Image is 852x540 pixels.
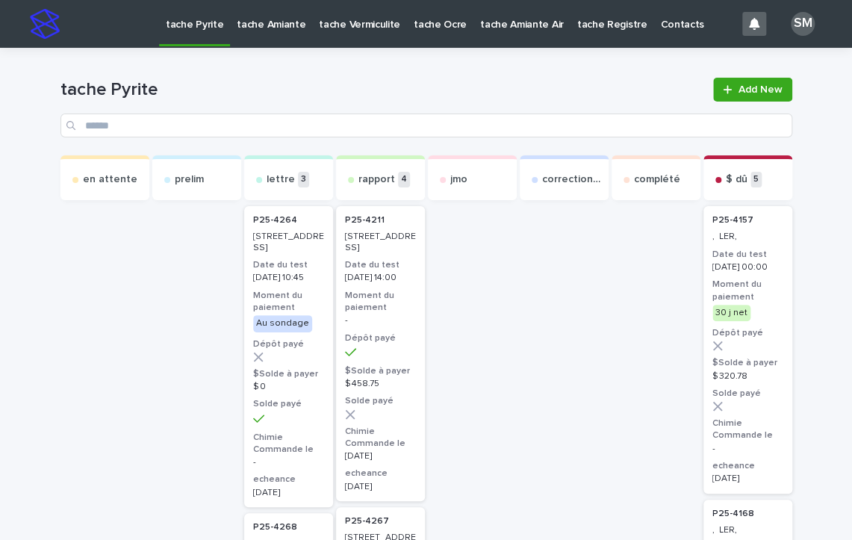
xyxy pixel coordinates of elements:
h1: tache Pyrite [60,79,705,101]
p: $ 458.75 [345,379,416,389]
p: [DATE] 14:00 [345,273,416,283]
img: stacker-logo-s-only.png [30,9,60,39]
p: 5 [750,172,762,187]
div: SM [791,12,815,36]
a: P25-4264 [STREET_ADDRESS]Date du test[DATE] 10:45Moment du paiementAu sondageDépôt payé$Solde à p... [244,206,333,507]
h3: Chimie Commande le [253,432,324,456]
h3: Solde payé [253,398,324,410]
p: prelim [175,173,204,186]
p: P25-4268 [253,522,297,533]
p: P25-4157 [712,215,753,226]
h3: Chimie Commande le [345,426,416,450]
p: [DATE] 00:00 [712,262,783,273]
p: rapport [358,173,395,186]
p: [DATE] 10:45 [253,273,324,283]
p: - [345,315,416,326]
p: correction exp [542,173,603,186]
h3: echeance [253,474,324,485]
h3: Moment du paiement [712,279,783,302]
h3: Moment du paiement [253,290,324,314]
a: Add New [713,78,792,102]
h3: echeance [345,468,416,480]
p: [DATE] [253,488,324,498]
h3: Solde payé [345,395,416,407]
h3: Dépôt payé [345,332,416,344]
h3: Date du test [345,259,416,271]
p: P25-4267 [345,516,389,527]
h3: Dépôt payé [712,327,783,339]
a: P25-4211 [STREET_ADDRESS]Date du test[DATE] 14:00Moment du paiement-Dépôt payé$Solde à payer$ 458... [336,206,425,501]
h3: Solde payé [712,388,783,400]
p: - [253,457,324,468]
p: $ 0 [253,382,324,392]
p: [STREET_ADDRESS] [345,232,416,253]
p: 3 [298,172,309,187]
h3: $Solde à payer [253,368,324,380]
div: 30 j net [712,305,750,321]
h3: Dépôt payé [253,338,324,350]
p: P25-4211 [345,215,385,226]
h3: Date du test [253,259,324,271]
p: [DATE] [345,451,416,462]
p: , LER, [712,232,783,242]
h3: $Solde à payer [345,365,416,377]
p: , LER, [712,525,783,536]
h3: Chimie Commande le [712,418,783,441]
input: Search [60,114,792,137]
h3: echeance [712,460,783,472]
p: $ 320.78 [712,371,783,382]
p: en attente [83,173,137,186]
p: jmo [450,173,467,186]
p: P25-4264 [253,215,297,226]
p: 4 [398,172,410,187]
p: complété [634,173,680,186]
p: [DATE] [712,474,783,484]
p: [STREET_ADDRESS] [253,232,324,253]
h3: $Solde à payer [712,357,783,369]
p: $ dû [726,173,747,186]
span: Add New [738,84,783,95]
a: P25-4157 , LER,Date du test[DATE] 00:00Moment du paiement30 j netDépôt payé$Solde à payer$ 320.78... [703,206,792,494]
h3: Date du test [712,249,783,261]
p: lettre [267,173,295,186]
p: - [712,444,783,454]
p: [DATE] [345,482,416,492]
h3: Moment du paiement [345,290,416,314]
div: Au sondage [253,315,312,332]
p: P25-4168 [712,509,754,519]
